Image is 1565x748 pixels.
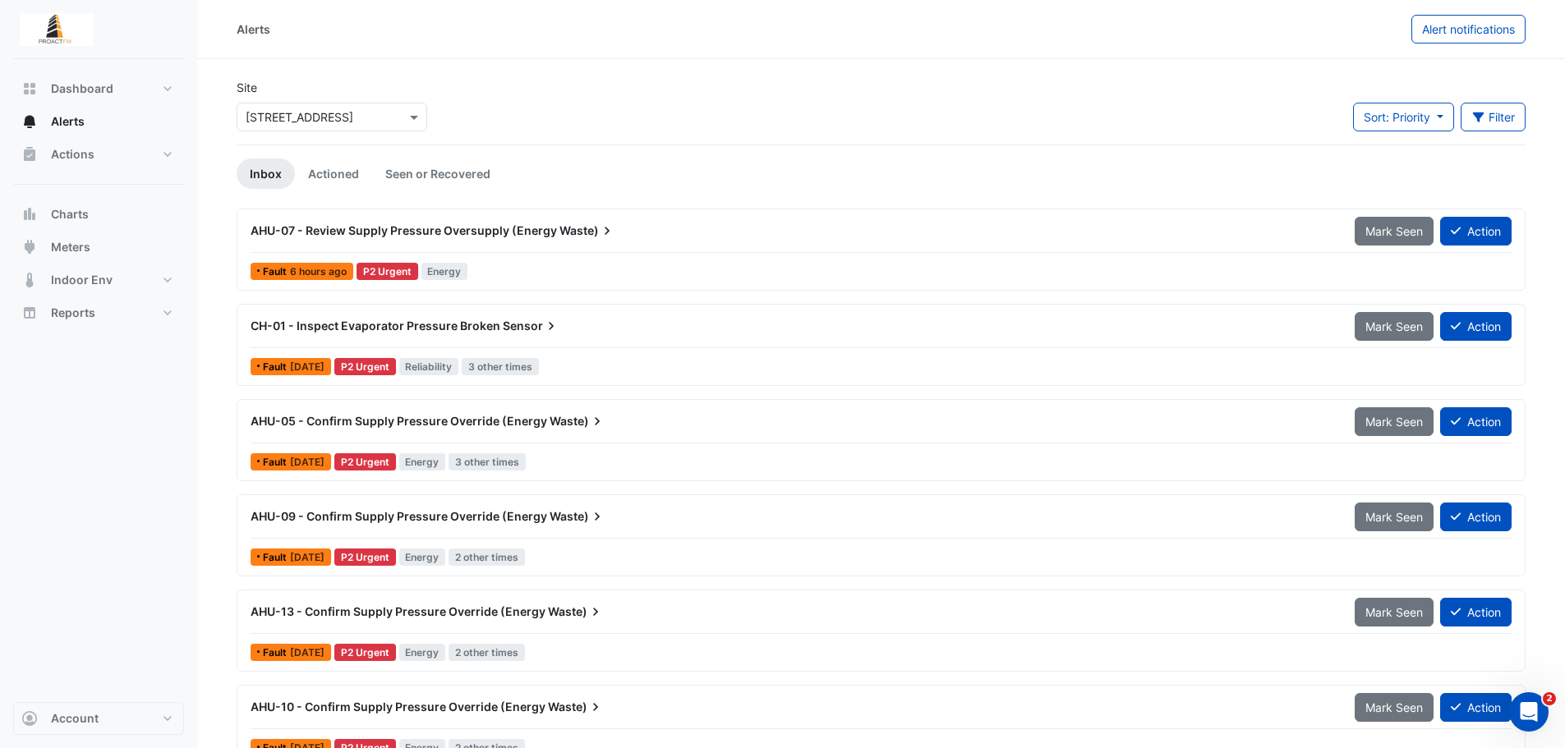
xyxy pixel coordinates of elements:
span: Alerts [51,113,85,130]
a: Inbox [237,158,295,189]
span: Meters [51,239,90,255]
span: Waste) [559,223,615,239]
span: Thu 12-Jun-2025 10:00 AEST [290,646,325,659]
span: Mark Seen [1365,700,1423,714]
span: AHU-09 - Confirm Supply Pressure Override (Energy [251,509,547,523]
span: Thu 12-Jun-2025 10:00 AEST [290,551,325,563]
div: P2 Urgent [334,358,396,375]
button: Sort: Priority [1353,103,1454,131]
span: Indoor Env [51,272,113,288]
span: Fault [263,648,290,658]
span: CH-01 - Inspect Evaporator Pressure Broken [251,319,500,333]
app-icon: Dashboard [21,80,38,97]
span: Charts [51,206,89,223]
button: Alerts [13,105,184,138]
span: Reliability [399,358,459,375]
img: Company Logo [20,13,94,46]
app-icon: Meters [21,239,38,255]
app-icon: Reports [21,305,38,321]
button: Action [1440,693,1512,722]
button: Action [1440,407,1512,436]
span: Fault [263,362,290,372]
app-icon: Alerts [21,113,38,130]
span: Mark Seen [1365,510,1423,524]
a: Actioned [295,158,372,189]
span: Energy [399,644,446,661]
app-icon: Actions [21,146,38,163]
span: AHU-07 - Review Supply Pressure Oversupply (Energy [251,223,557,237]
button: Mark Seen [1355,407,1434,436]
span: 2 other times [449,548,525,566]
span: Waste) [548,699,604,715]
span: AHU-05 - Confirm Supply Pressure Override (Energy [251,414,547,428]
span: Reports [51,305,95,321]
button: Mark Seen [1355,312,1434,341]
span: Tue 12-Aug-2025 08:00 AEST [290,265,347,278]
button: Action [1440,598,1512,626]
span: Waste) [550,413,605,429]
button: Action [1440,217,1512,246]
span: Fault [263,553,290,562]
a: Seen or Recovered [372,158,504,189]
span: Wed 06-Aug-2025 16:15 AEST [290,360,325,373]
span: AHU-13 - Confirm Supply Pressure Override (Energy [251,604,545,618]
span: Waste) [550,508,605,525]
button: Action [1440,312,1512,341]
span: Mark Seen [1365,319,1423,333]
span: Alert notifications [1422,22,1515,36]
span: AHU-10 - Confirm Supply Pressure Override (Energy [251,700,545,714]
span: Fault [263,457,290,467]
span: Mark Seen [1365,224,1423,238]
span: Sensor [503,318,559,334]
button: Filter [1461,103,1526,131]
button: Mark Seen [1355,502,1434,531]
button: Action [1440,502,1512,531]
button: Actions [13,138,184,171]
app-icon: Charts [21,206,38,223]
iframe: Intercom live chat [1509,692,1549,732]
span: Fault [263,267,290,277]
span: 2 [1543,692,1556,705]
span: Mark Seen [1365,415,1423,429]
button: Account [13,702,184,735]
button: Mark Seen [1355,217,1434,246]
div: Alerts [237,21,270,38]
span: Actions [51,146,94,163]
div: P2 Urgent [334,644,396,661]
span: Dashboard [51,80,113,97]
span: Mark Seen [1365,605,1423,619]
button: Indoor Env [13,264,184,296]
span: Account [51,710,99,727]
div: P2 Urgent [334,548,396,566]
span: Sort: Priority [1364,110,1430,124]
span: Energy [421,263,468,280]
span: 3 other times [462,358,539,375]
span: Tue 24-Jun-2025 09:15 AEST [290,456,325,468]
div: P2 Urgent [334,453,396,470]
button: Meters [13,231,184,264]
label: Site [237,79,257,96]
app-icon: Indoor Env [21,272,38,288]
div: P2 Urgent [357,263,418,280]
button: Reports [13,296,184,329]
span: Waste) [548,603,604,620]
span: 3 other times [449,453,526,470]
button: Dashboard [13,72,184,105]
button: Alert notifications [1411,15,1526,44]
span: Energy [399,453,446,470]
span: Energy [399,548,446,566]
button: Mark Seen [1355,693,1434,722]
button: Mark Seen [1355,598,1434,626]
button: Charts [13,198,184,231]
span: 2 other times [449,644,525,661]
